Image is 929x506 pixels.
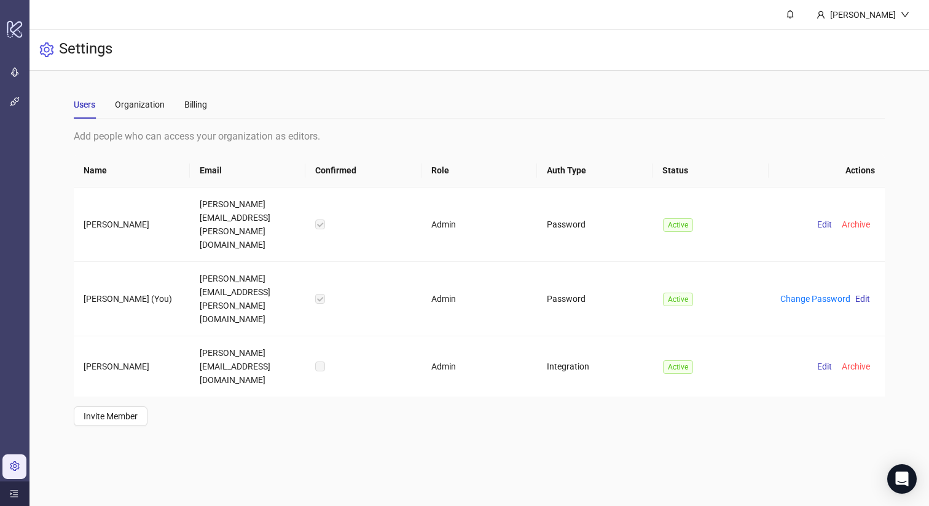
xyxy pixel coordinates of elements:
[74,128,884,144] div: Add people who can access your organization as editors.
[84,411,138,421] span: Invite Member
[74,262,189,336] td: [PERSON_NAME] (You)
[115,98,165,111] div: Organization
[421,336,537,397] td: Admin
[653,154,768,188] th: Status
[825,8,901,22] div: [PERSON_NAME]
[837,217,875,232] button: Archive
[812,359,837,374] button: Edit
[537,188,653,262] td: Password
[421,154,537,188] th: Role
[190,154,305,188] th: Email
[812,217,837,232] button: Edit
[837,359,875,374] button: Archive
[74,336,189,397] td: [PERSON_NAME]
[663,218,693,232] span: Active
[421,262,537,336] td: Admin
[74,406,147,426] button: Invite Member
[190,262,305,336] td: [PERSON_NAME][EMAIL_ADDRESS][PERSON_NAME][DOMAIN_NAME]
[901,10,909,19] span: down
[190,188,305,262] td: [PERSON_NAME][EMAIL_ADDRESS][PERSON_NAME][DOMAIN_NAME]
[39,42,54,57] span: setting
[190,336,305,397] td: [PERSON_NAME][EMAIL_ADDRESS][DOMAIN_NAME]
[663,293,693,306] span: Active
[780,294,850,304] a: Change Password
[817,10,825,19] span: user
[769,154,885,188] th: Actions
[663,360,693,374] span: Active
[74,98,95,111] div: Users
[887,464,917,494] div: Open Intercom Messenger
[855,294,870,304] span: Edit
[59,39,112,60] h3: Settings
[537,262,653,336] td: Password
[842,219,870,229] span: Archive
[421,188,537,262] td: Admin
[537,154,653,188] th: Auth Type
[850,291,875,306] button: Edit
[305,154,421,188] th: Confirmed
[74,188,189,262] td: [PERSON_NAME]
[842,362,870,371] span: Archive
[817,362,832,371] span: Edit
[537,336,653,397] td: Integration
[184,98,207,111] div: Billing
[10,489,18,498] span: menu-unfold
[786,10,794,18] span: bell
[817,219,832,229] span: Edit
[74,154,189,188] th: Name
